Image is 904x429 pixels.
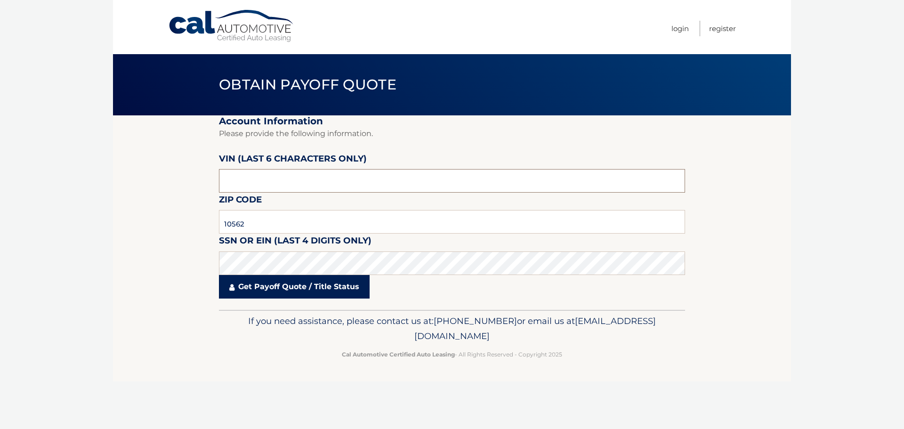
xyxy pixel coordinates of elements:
[168,9,295,43] a: Cal Automotive
[219,115,685,127] h2: Account Information
[219,275,370,299] a: Get Payoff Quote / Title Status
[219,127,685,140] p: Please provide the following information.
[219,234,371,251] label: SSN or EIN (last 4 digits only)
[219,76,396,93] span: Obtain Payoff Quote
[709,21,736,36] a: Register
[225,314,679,344] p: If you need assistance, please contact us at: or email us at
[219,193,262,210] label: Zip Code
[342,351,455,358] strong: Cal Automotive Certified Auto Leasing
[671,21,689,36] a: Login
[434,316,517,326] span: [PHONE_NUMBER]
[219,152,367,169] label: VIN (last 6 characters only)
[225,349,679,359] p: - All Rights Reserved - Copyright 2025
